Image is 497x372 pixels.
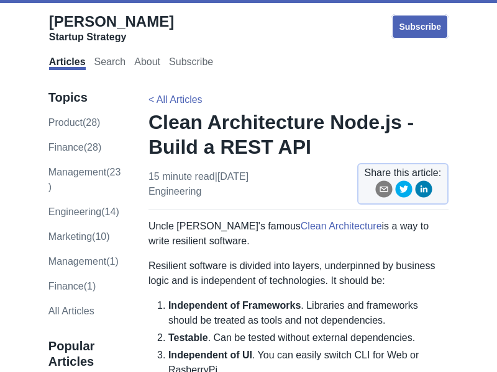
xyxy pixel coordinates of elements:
[48,206,119,217] a: engineering(14)
[168,350,252,360] strong: Independent of UI
[168,332,208,343] strong: Testable
[148,219,449,249] p: Uncle [PERSON_NAME]'s famous is a way to write resilient software.
[49,12,174,43] a: [PERSON_NAME]Startup Strategy
[365,166,442,180] span: Share this article:
[168,330,449,345] li: . Can be tested without external dependencies.
[48,231,110,242] a: marketing(10)
[48,281,96,291] a: Finance(1)
[169,56,213,70] a: Subscribe
[49,31,174,43] div: Startup Strategy
[48,117,101,128] a: product(28)
[148,110,449,159] h1: Clean Architecture Node.js - Build a REST API
[94,56,126,70] a: Search
[148,94,203,105] a: < All Articles
[49,13,174,30] span: [PERSON_NAME]
[375,180,393,202] button: email
[48,306,94,316] a: All Articles
[49,56,86,70] a: Articles
[168,298,449,328] li: . Libraries and frameworks should be treated as tools and not dependencies.
[48,142,101,153] a: finance(28)
[148,169,248,199] p: 15 minute read | [DATE]
[148,259,449,288] p: Resilient software is divided into layers, underpinned by business logic and is independent of te...
[48,167,121,192] a: management(23)
[134,56,160,70] a: About
[168,300,301,311] strong: Independent of Frameworks
[48,256,119,267] a: Management(1)
[415,180,432,202] button: linkedin
[48,339,122,370] h3: Popular Articles
[301,221,382,231] a: Clean Architecture
[148,186,201,197] a: engineering
[395,180,413,202] button: twitter
[48,90,122,105] h3: Topics
[391,14,449,39] a: Subscribe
